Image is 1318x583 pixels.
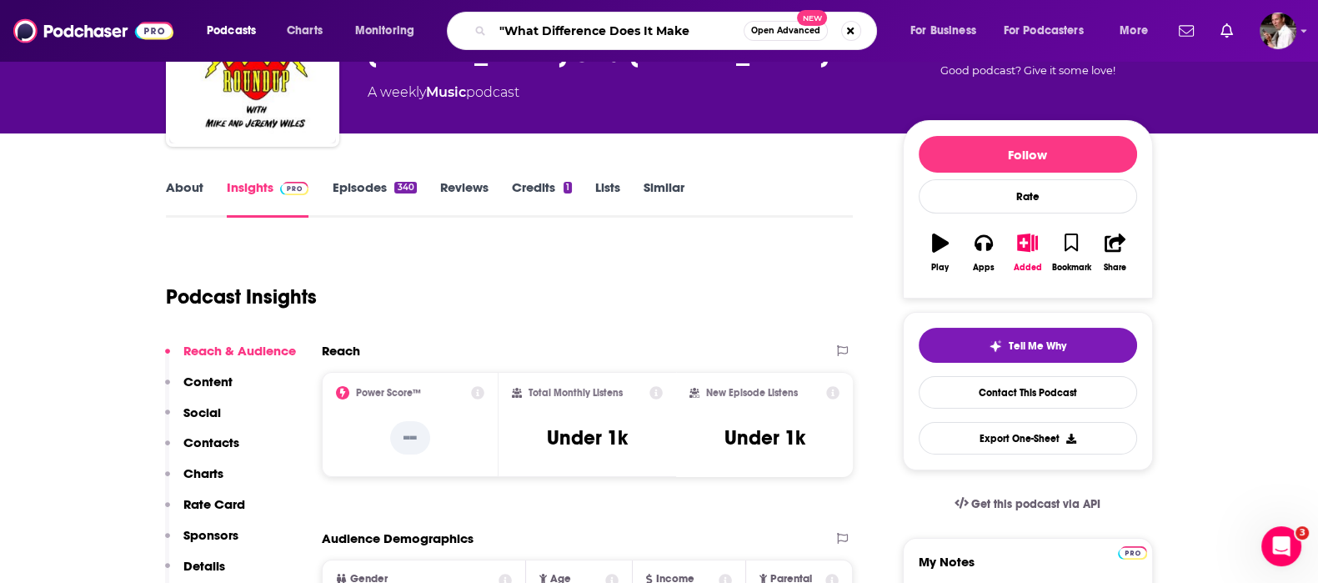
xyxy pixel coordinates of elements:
[183,465,223,481] p: Charts
[394,182,416,193] div: 340
[1172,17,1200,45] a: Show notifications dropdown
[426,84,466,100] a: Music
[390,421,430,455] p: --
[941,484,1115,525] a: Get this podcast via API
[165,527,238,558] button: Sponsors
[1104,263,1126,273] div: Share
[195,18,278,44] button: open menu
[724,425,805,450] h3: Under 1k
[165,343,296,374] button: Reach & Audience
[1260,13,1296,49] img: User Profile
[564,182,572,193] div: 1
[166,179,203,218] a: About
[322,530,474,546] h2: Audience Demographics
[706,387,798,399] h2: New Episode Listens
[165,374,233,405] button: Content
[931,263,949,273] div: Play
[744,21,828,41] button: Open AdvancedNew
[165,435,239,465] button: Contacts
[1120,19,1148,43] span: More
[368,83,519,103] div: A weekly podcast
[1261,526,1301,566] iframe: Intercom live chat
[1118,546,1147,560] img: Podchaser Pro
[919,554,1137,583] label: My Notes
[343,18,436,44] button: open menu
[183,527,238,543] p: Sponsors
[280,182,309,195] img: Podchaser Pro
[207,19,256,43] span: Podcasts
[1050,223,1093,283] button: Bookmark
[529,387,623,399] h2: Total Monthly Listens
[899,18,997,44] button: open menu
[1093,223,1136,283] button: Share
[227,179,309,218] a: InsightsPodchaser Pro
[1108,18,1169,44] button: open menu
[797,10,827,26] span: New
[919,328,1137,363] button: tell me why sparkleTell Me Why
[440,179,489,218] a: Reviews
[989,339,1002,353] img: tell me why sparkle
[971,497,1100,511] span: Get this podcast via API
[751,27,820,35] span: Open Advanced
[356,387,421,399] h2: Power Score™
[183,435,239,450] p: Contacts
[355,19,414,43] span: Monitoring
[276,18,333,44] a: Charts
[973,263,995,273] div: Apps
[1004,19,1084,43] span: For Podcasters
[910,19,976,43] span: For Business
[463,12,893,50] div: Search podcasts, credits, & more...
[165,405,221,435] button: Social
[1214,17,1240,45] a: Show notifications dropdown
[13,15,173,47] img: Podchaser - Follow, Share and Rate Podcasts
[1014,263,1042,273] div: Added
[322,343,360,359] h2: Reach
[595,179,620,218] a: Lists
[919,136,1137,173] button: Follow
[1009,339,1066,353] span: Tell Me Why
[1118,544,1147,560] a: Pro website
[1051,263,1090,273] div: Bookmark
[183,558,225,574] p: Details
[165,496,245,527] button: Rate Card
[165,465,223,496] button: Charts
[166,284,317,309] h1: Podcast Insights
[1260,13,1296,49] span: Logged in as Quarto
[993,18,1108,44] button: open menu
[919,179,1137,214] div: Rate
[183,405,221,420] p: Social
[940,64,1115,77] span: Good podcast? Give it some love!
[1260,13,1296,49] button: Show profile menu
[287,19,323,43] span: Charts
[332,179,416,218] a: Episodes340
[512,179,572,218] a: Credits1
[1295,526,1309,540] span: 3
[547,425,628,450] h3: Under 1k
[493,18,744,44] input: Search podcasts, credits, & more...
[644,179,684,218] a: Similar
[919,223,962,283] button: Play
[183,343,296,359] p: Reach & Audience
[1005,223,1049,283] button: Added
[919,376,1137,409] a: Contact This Podcast
[919,422,1137,455] button: Export One-Sheet
[183,496,245,512] p: Rate Card
[183,374,233,390] p: Content
[962,223,1005,283] button: Apps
